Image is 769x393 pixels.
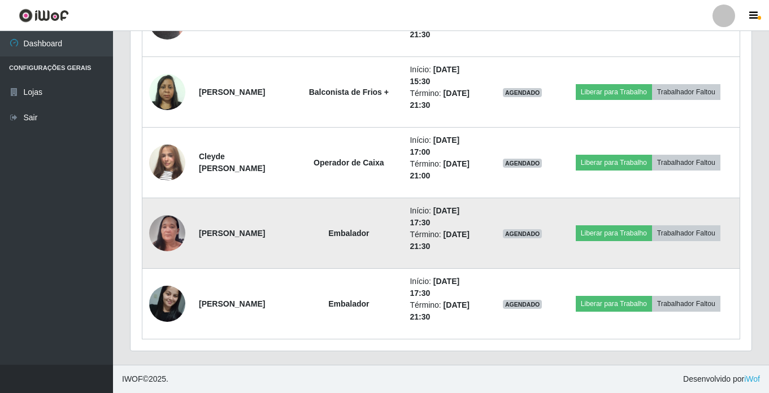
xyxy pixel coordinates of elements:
[199,88,265,97] strong: [PERSON_NAME]
[410,65,459,86] time: [DATE] 15:30
[410,64,481,88] li: Início:
[683,373,760,385] span: Desenvolvido por
[199,299,265,308] strong: [PERSON_NAME]
[309,88,389,97] strong: Balconista de Frios +
[503,229,542,238] span: AGENDADO
[652,296,720,312] button: Trabalhador Faltou
[328,229,369,238] strong: Embalador
[410,158,481,182] li: Término:
[19,8,69,23] img: CoreUI Logo
[410,276,481,299] li: Início:
[503,159,542,168] span: AGENDADO
[503,88,542,97] span: AGENDADO
[652,225,720,241] button: Trabalhador Faltou
[410,299,481,323] li: Término:
[410,206,459,227] time: [DATE] 17:30
[576,155,652,171] button: Liberar para Trabalho
[149,194,185,273] img: 1709948843689.jpeg
[410,229,481,252] li: Término:
[410,136,459,156] time: [DATE] 17:00
[149,130,185,195] img: 1732748634290.jpeg
[410,134,481,158] li: Início:
[410,205,481,229] li: Início:
[122,374,143,383] span: IWOF
[122,373,168,385] span: © 2025 .
[199,229,265,238] strong: [PERSON_NAME]
[410,277,459,298] time: [DATE] 17:30
[328,299,369,308] strong: Embalador
[503,300,542,309] span: AGENDADO
[314,158,384,167] strong: Operador de Caixa
[576,225,652,241] button: Liberar para Trabalho
[149,280,185,327] img: 1651018205499.jpeg
[199,152,265,173] strong: Cleyde [PERSON_NAME]
[576,84,652,100] button: Liberar para Trabalho
[744,374,760,383] a: iWof
[410,88,481,111] li: Término:
[652,155,720,171] button: Trabalhador Faltou
[576,296,652,312] button: Liberar para Trabalho
[149,68,185,116] img: 1706663967220.jpeg
[652,84,720,100] button: Trabalhador Faltou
